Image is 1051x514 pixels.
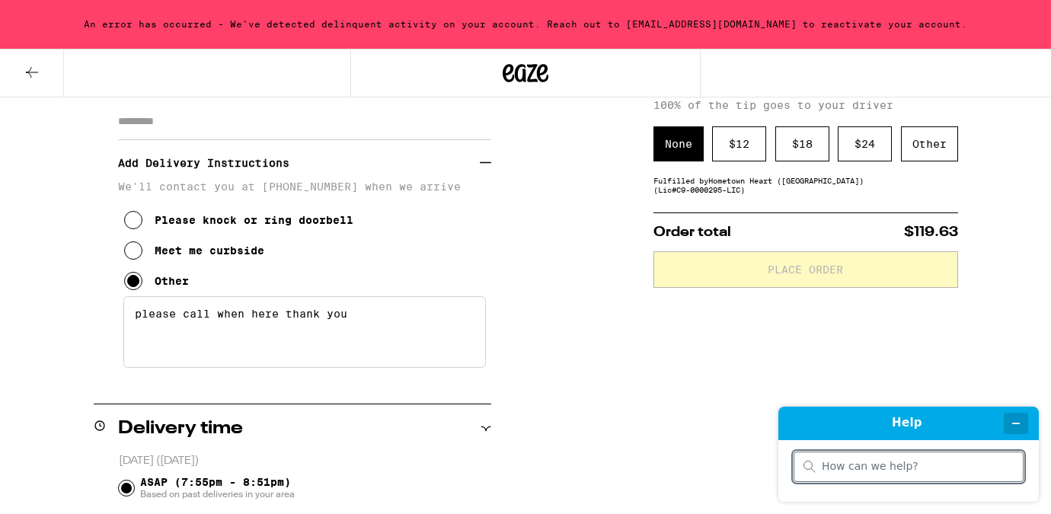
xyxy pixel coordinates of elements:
span: ASAP (7:55pm - 8:51pm) [140,476,295,500]
span: Help [35,11,66,24]
iframe: Find more information here [766,394,1051,514]
p: [DATE] ([DATE]) [119,454,491,468]
div: $ 24 [838,126,892,161]
div: Please knock or ring doorbell [155,214,353,226]
div: $ 12 [712,126,766,161]
span: Order total [653,225,731,239]
div: Other [901,126,958,161]
span: $119.63 [904,225,958,239]
h3: Add Delivery Instructions [118,145,480,180]
h2: Delivery time [118,420,243,438]
button: Meet me curbside [124,235,264,266]
button: Place Order [653,251,958,288]
p: 100% of the tip goes to your driver [653,99,958,111]
div: $ 18 [775,126,829,161]
div: Meet me curbside [155,244,264,257]
span: Place Order [768,264,843,275]
div: Fulfilled by Hometown Heart ([GEOGRAPHIC_DATA]) (Lic# C9-0000295-LIC ) [653,176,958,194]
button: Other [124,266,189,296]
button: Please knock or ring doorbell [124,205,353,235]
div: Other [155,275,189,287]
div: None [653,126,704,161]
p: We'll contact you at [PHONE_NUMBER] when we arrive [118,180,491,193]
span: Based on past deliveries in your area [140,488,295,500]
